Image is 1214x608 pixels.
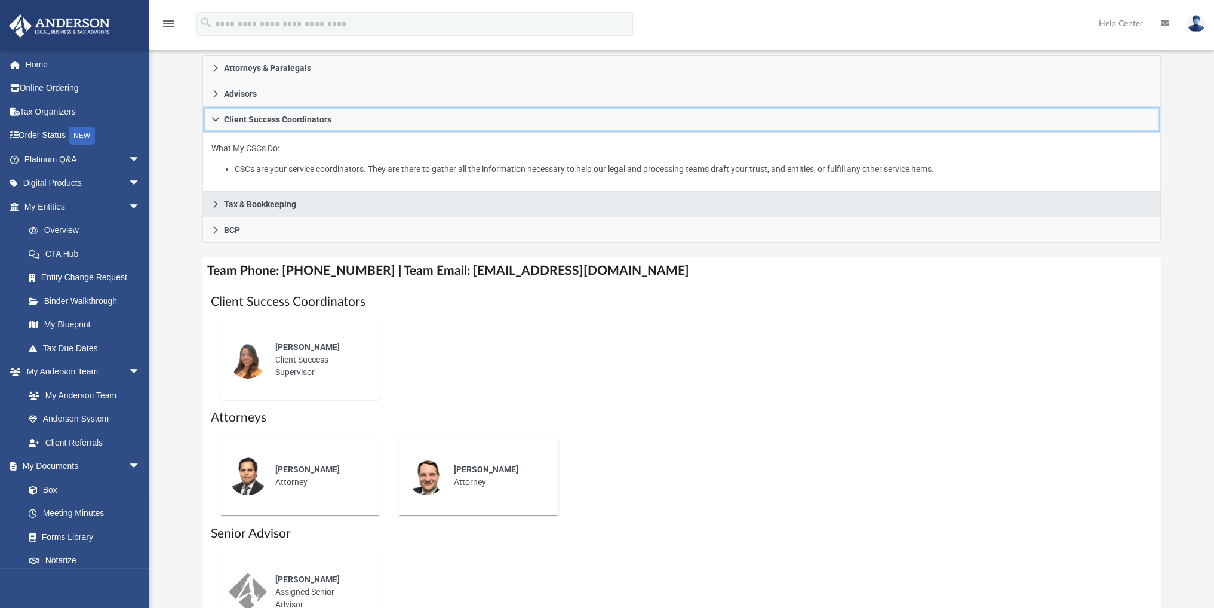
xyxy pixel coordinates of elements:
[8,76,158,100] a: Online Ordering
[224,64,311,72] span: Attorneys & Paralegals
[128,148,152,172] span: arrow_drop_down
[17,525,146,549] a: Forms Library
[202,81,1161,107] a: Advisors
[211,293,1152,311] h1: Client Success Coordinators
[17,219,158,242] a: Overview
[1187,15,1205,32] img: User Pic
[224,115,331,124] span: Client Success Coordinators
[224,200,296,208] span: Tax & Bookkeeping
[161,17,176,31] i: menu
[202,133,1161,192] div: Client Success Coordinators
[17,502,152,526] a: Meeting Minutes
[229,340,267,379] img: thumbnail
[17,431,152,455] a: Client Referrals
[202,217,1161,243] a: BCP
[202,257,1161,284] h4: Team Phone: [PHONE_NUMBER] | Team Email: [EMAIL_ADDRESS][DOMAIN_NAME]
[202,107,1161,133] a: Client Success Coordinators
[17,383,146,407] a: My Anderson Team
[8,171,158,195] a: Digital Productsarrow_drop_down
[8,195,158,219] a: My Entitiesarrow_drop_down
[224,226,240,234] span: BCP
[202,55,1161,81] a: Attorneys & Paralegals
[211,141,1152,177] p: What My CSCs Do:
[128,360,152,385] span: arrow_drop_down
[199,16,213,29] i: search
[17,478,146,502] a: Box
[17,242,158,266] a: CTA Hub
[275,342,340,352] span: [PERSON_NAME]
[17,289,158,313] a: Binder Walkthrough
[69,127,95,145] div: NEW
[128,171,152,196] span: arrow_drop_down
[161,23,176,31] a: menu
[17,266,158,290] a: Entity Change Request
[128,195,152,219] span: arrow_drop_down
[407,457,445,495] img: thumbnail
[17,549,152,573] a: Notarize
[8,100,158,124] a: Tax Organizers
[17,313,152,337] a: My Blueprint
[275,575,340,584] span: [PERSON_NAME]
[8,360,152,384] a: My Anderson Teamarrow_drop_down
[229,457,267,495] img: thumbnail
[8,53,158,76] a: Home
[8,124,158,148] a: Order StatusNEW
[275,465,340,474] span: [PERSON_NAME]
[224,90,257,98] span: Advisors
[211,409,1152,426] h1: Attorneys
[454,465,518,474] span: [PERSON_NAME]
[128,455,152,479] span: arrow_drop_down
[445,455,550,497] div: Attorney
[5,14,113,38] img: Anderson Advisors Platinum Portal
[8,455,152,478] a: My Documentsarrow_drop_down
[211,525,1152,542] h1: Senior Advisor
[267,333,371,387] div: Client Success Supervisor
[17,407,152,431] a: Anderson System
[17,336,158,360] a: Tax Due Dates
[235,162,1152,177] li: CSCs are your service coordinators. They are there to gather all the information necessary to hel...
[267,455,371,497] div: Attorney
[202,192,1161,217] a: Tax & Bookkeeping
[8,148,158,171] a: Platinum Q&Aarrow_drop_down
